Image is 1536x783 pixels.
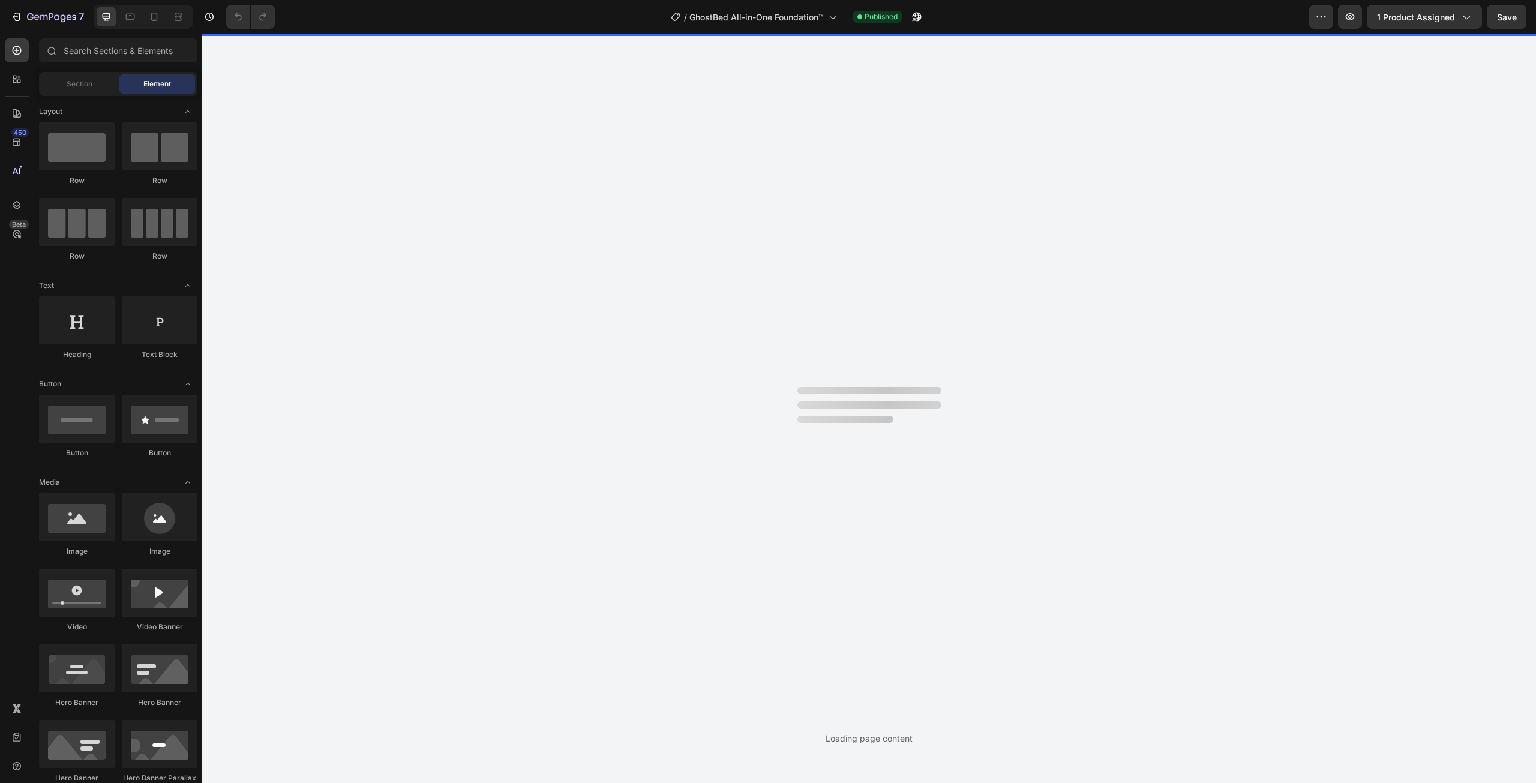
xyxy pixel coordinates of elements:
div: Row [122,175,197,186]
span: Toggle open [178,102,197,121]
div: Hero Banner [122,697,197,708]
span: Toggle open [178,276,197,295]
div: Heading [39,349,115,360]
span: Button [39,379,61,389]
div: Button [39,448,115,458]
button: 1 product assigned [1367,5,1482,29]
div: Text Block [122,349,197,360]
span: Save [1497,12,1517,22]
span: Element [143,79,171,89]
div: 450 [11,128,29,137]
div: Image [122,546,197,557]
span: GhostBed All-in-One Foundation™ [689,11,824,23]
span: Media [39,477,60,488]
div: Video Banner [122,622,197,632]
span: 1 product assigned [1377,11,1455,23]
span: Toggle open [178,473,197,492]
span: / [684,11,687,23]
input: Search Sections & Elements [39,38,197,62]
div: Row [39,175,115,186]
span: Toggle open [178,374,197,394]
div: Image [39,546,115,557]
div: Hero Banner [39,697,115,708]
span: Published [865,11,898,22]
span: Section [67,79,92,89]
div: Loading page content [826,732,913,745]
button: Save [1487,5,1526,29]
span: Layout [39,106,62,117]
div: Row [122,251,197,262]
div: Beta [9,220,29,229]
p: 7 [79,10,84,24]
span: Text [39,280,54,291]
div: Undo/Redo [226,5,275,29]
div: Row [39,251,115,262]
div: Video [39,622,115,632]
button: 7 [5,5,89,29]
div: Button [122,448,197,458]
